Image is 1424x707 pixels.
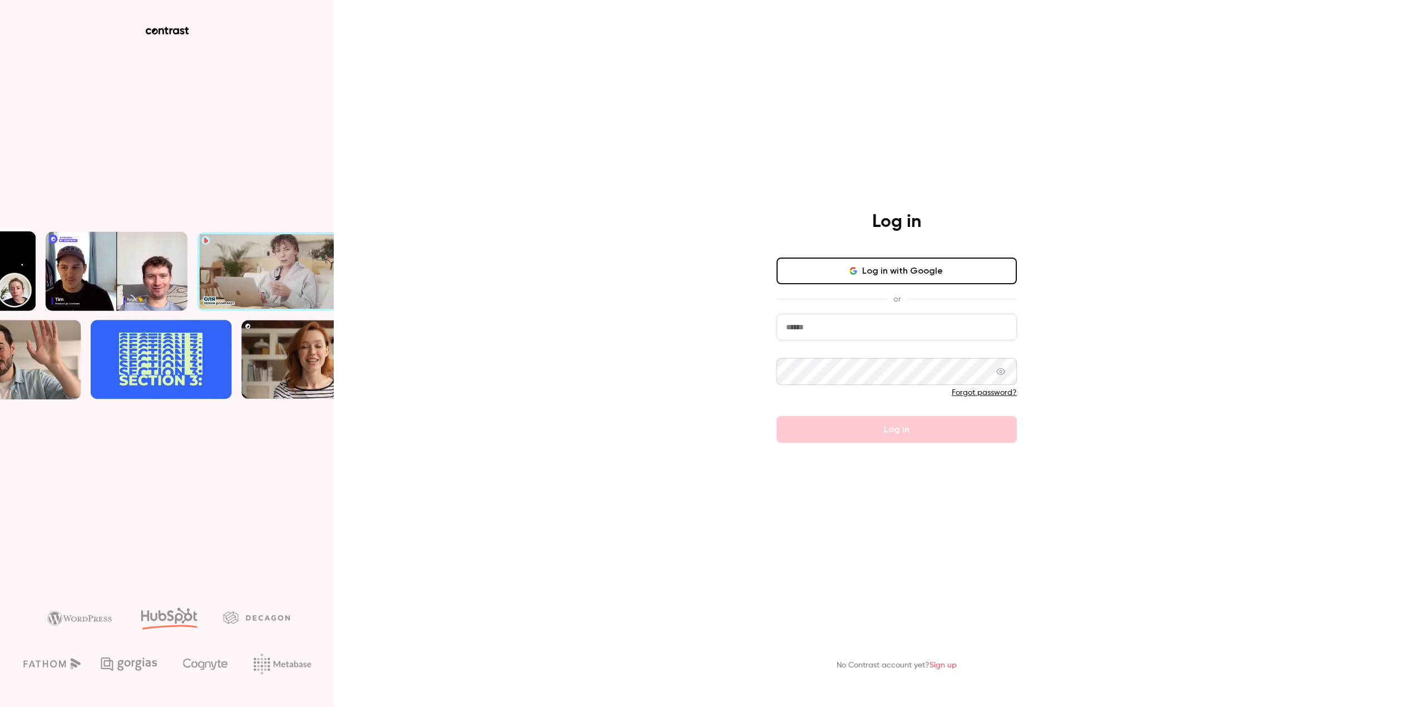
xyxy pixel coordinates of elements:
h4: Log in [872,211,921,233]
a: Forgot password? [952,389,1017,397]
button: Log in with Google [777,258,1017,284]
a: Sign up [929,661,957,669]
span: or [888,293,906,305]
p: No Contrast account yet? [837,660,957,671]
img: decagon [223,611,290,624]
